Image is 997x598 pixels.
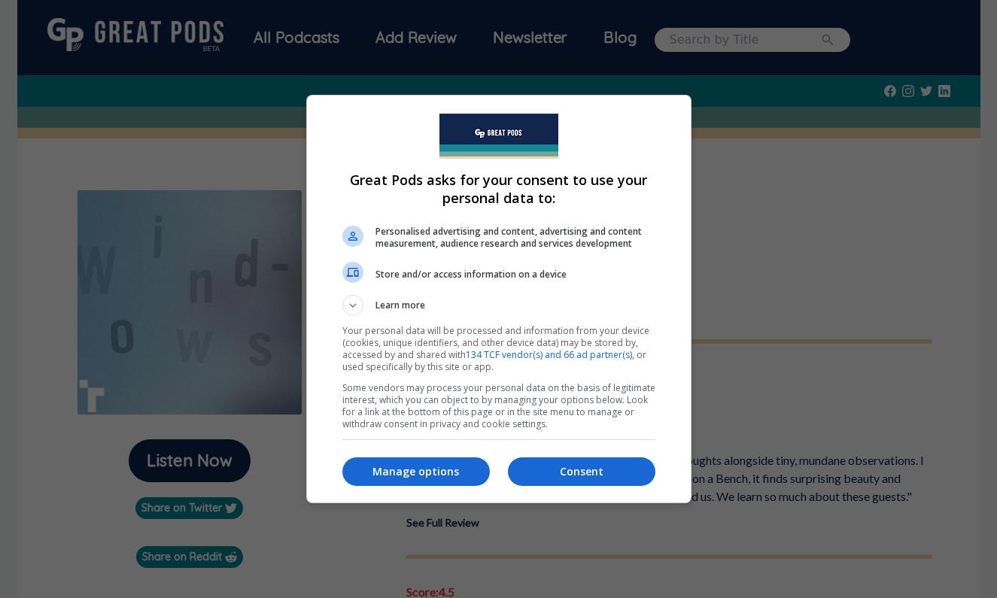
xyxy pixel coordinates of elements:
[375,226,655,250] span: Personalised advertising and content, advertising and content measurement, audience research and ...
[342,382,655,430] p: Some vendors may process your personal data on the basis of legitimate interest, which you can ob...
[342,457,490,486] button: Manage options
[342,295,655,316] button: Learn more
[342,464,490,479] p: Manage options
[466,348,632,361] a: 134 TCF vendor(s) and 66 ad partner(s)
[342,171,655,207] h1: Great Pods asks for your consent to use your personal data to:
[508,464,655,479] p: Consent
[508,457,655,486] button: Consent
[375,299,425,316] span: Learn more
[375,269,655,281] span: Store and/or access information on a device
[306,95,692,503] div: Great Pods asks for your consent to use your personal data to:
[439,114,558,159] img: Welcome to Great Pods
[342,325,655,373] p: Your personal data will be processed and information from your device (cookies, unique identifier...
